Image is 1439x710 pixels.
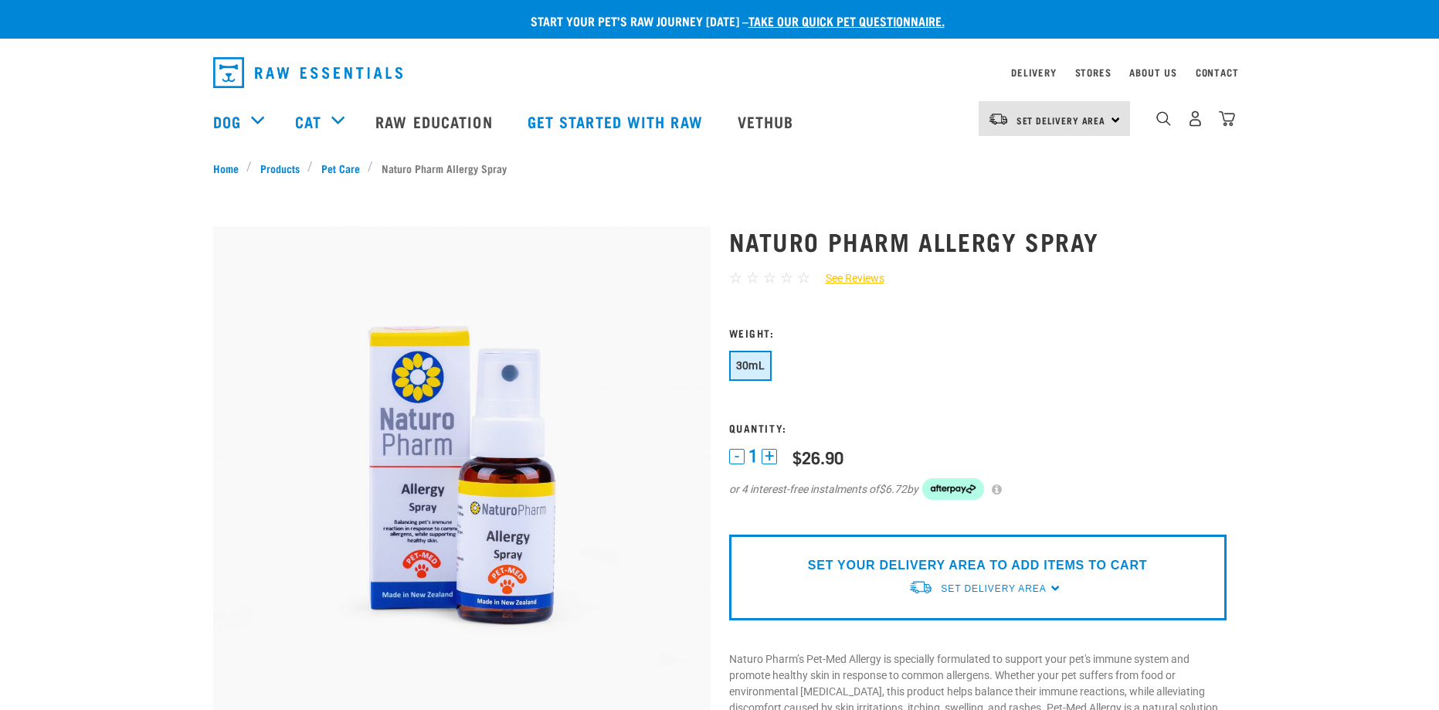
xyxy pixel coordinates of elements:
[360,90,511,152] a: Raw Education
[213,57,402,88] img: Raw Essentials Logo
[213,110,241,133] a: Dog
[797,269,810,287] span: ☆
[729,422,1227,433] h3: Quantity:
[512,90,722,152] a: Get started with Raw
[1219,110,1235,127] img: home-icon@2x.png
[213,160,247,176] a: Home
[746,269,759,287] span: ☆
[762,449,777,464] button: +
[1011,70,1056,75] a: Delivery
[729,478,1227,500] div: or 4 interest-free instalments of by
[879,481,907,498] span: $6.72
[988,112,1009,126] img: van-moving.png
[722,90,813,152] a: Vethub
[213,160,1227,176] nav: breadcrumbs
[729,269,742,287] span: ☆
[1075,70,1111,75] a: Stores
[729,351,772,381] button: 30mL
[780,269,793,287] span: ☆
[729,327,1227,338] h3: Weight:
[908,579,933,596] img: van-moving.png
[763,269,776,287] span: ☆
[748,17,945,24] a: take our quick pet questionnaire.
[736,359,765,372] span: 30mL
[1156,111,1171,126] img: home-icon-1@2x.png
[1016,117,1106,123] span: Set Delivery Area
[922,478,984,500] img: Afterpay
[748,448,758,464] span: 1
[252,160,307,176] a: Products
[810,270,884,287] a: See Reviews
[1187,110,1203,127] img: user.png
[201,51,1239,94] nav: dropdown navigation
[941,583,1046,594] span: Set Delivery Area
[792,447,843,467] div: $26.90
[1129,70,1176,75] a: About Us
[1196,70,1239,75] a: Contact
[729,227,1227,255] h1: Naturo Pharm Allergy Spray
[808,556,1147,575] p: SET YOUR DELIVERY AREA TO ADD ITEMS TO CART
[295,110,321,133] a: Cat
[729,449,745,464] button: -
[313,160,368,176] a: Pet Care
